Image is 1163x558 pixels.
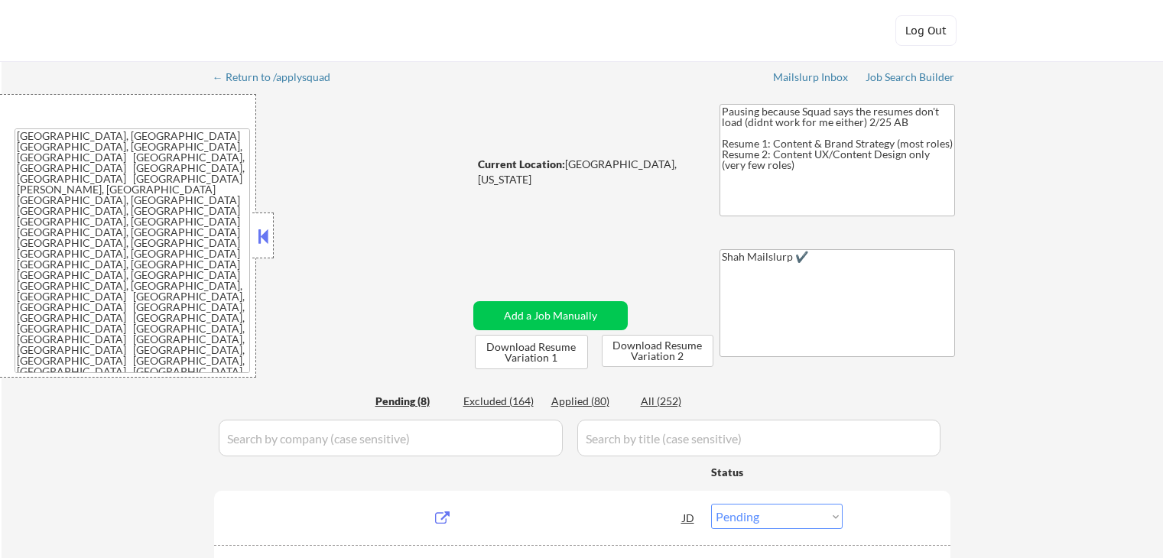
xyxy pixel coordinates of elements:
a: Mailslurp Inbox [773,71,850,86]
button: Log Out [895,15,957,46]
div: Status [711,458,843,485]
input: Search by company (case sensitive) [219,420,563,456]
div: Excluded (164) [463,394,540,409]
div: JD [681,504,697,531]
div: Pending (8) [375,394,452,409]
div: Applied (80) [551,394,628,409]
div: Mailslurp Inbox [773,72,850,83]
a: ← Return to /applysquad [213,71,345,86]
div: ← Return to /applysquad [213,72,345,83]
input: Search by title (case sensitive) [577,420,940,456]
div: Job Search Builder [866,72,955,83]
div: All (252) [641,394,717,409]
a: Job Search Builder [866,71,955,86]
button: Download Resume Variation 2 [602,335,713,367]
div: [GEOGRAPHIC_DATA], [US_STATE] [478,157,694,187]
button: Add a Job Manually [473,301,628,330]
button: Download Resume Variation 1 [475,335,588,369]
strong: Current Location: [478,157,565,170]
